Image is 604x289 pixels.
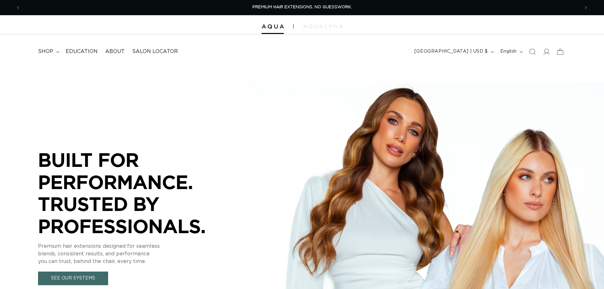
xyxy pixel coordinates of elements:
span: English [500,48,517,55]
p: BUILT FOR PERFORMANCE. TRUSTED BY PROFESSIONALS. [38,149,228,237]
p: Premium hair extensions designed for seamless blends, consistent results, and performance you can... [38,242,228,265]
button: [GEOGRAPHIC_DATA] | USD $ [411,46,497,58]
span: Salon Locator [132,48,178,55]
a: Salon Locator [128,44,182,59]
span: Education [66,48,98,55]
img: aqualyna.com [303,24,343,28]
span: shop [38,48,53,55]
button: Previous announcement [11,2,25,14]
button: English [497,46,525,58]
a: About [101,44,128,59]
a: See Our Systems [38,272,108,285]
span: [GEOGRAPHIC_DATA] | USD $ [414,48,488,55]
summary: Search [525,45,539,59]
button: Next announcement [579,2,593,14]
img: Aqua Hair Extensions [262,24,284,29]
summary: shop [34,44,62,59]
span: PREMIUM HAIR EXTENSIONS. NO GUESSWORK. [252,5,352,9]
a: Education [62,44,101,59]
span: About [105,48,125,55]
